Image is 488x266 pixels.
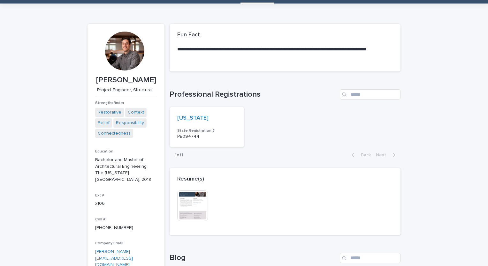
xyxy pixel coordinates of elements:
p: PE094744 [177,134,236,139]
h2: Resume(s) [177,176,204,183]
h1: Professional Registrations [170,90,337,99]
a: Connectedness [98,130,131,137]
span: Strengthsfinder [95,101,124,105]
span: Back [357,153,371,157]
a: [US_STATE] [177,115,209,122]
input: Search [340,89,400,100]
h1: Blog [170,253,337,262]
span: Company Email [95,241,123,245]
span: Cell # [95,218,105,221]
span: Ext # [95,194,104,197]
input: Search [340,253,400,263]
a: [US_STATE] State Registration #PE094744 [170,107,244,147]
a: Context [128,109,144,116]
a: Responsibility [116,120,144,126]
span: Education [95,150,113,153]
p: Project Engineer, Structural [95,87,154,93]
a: x106 [95,201,105,206]
h3: State Registration # [177,128,236,133]
p: 1 of 1 [170,147,188,163]
p: [PERSON_NAME] [95,76,157,85]
span: Next [376,153,390,157]
a: Restorative [98,109,121,116]
a: Belief [98,120,110,126]
button: Back [347,152,373,158]
button: Next [373,152,400,158]
p: Bachelor and Master of Architectural Engineering, The [US_STATE][GEOGRAPHIC_DATA], 2018 [95,157,157,183]
a: [PHONE_NUMBER] [95,225,133,230]
h2: Fun Fact [177,32,200,39]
